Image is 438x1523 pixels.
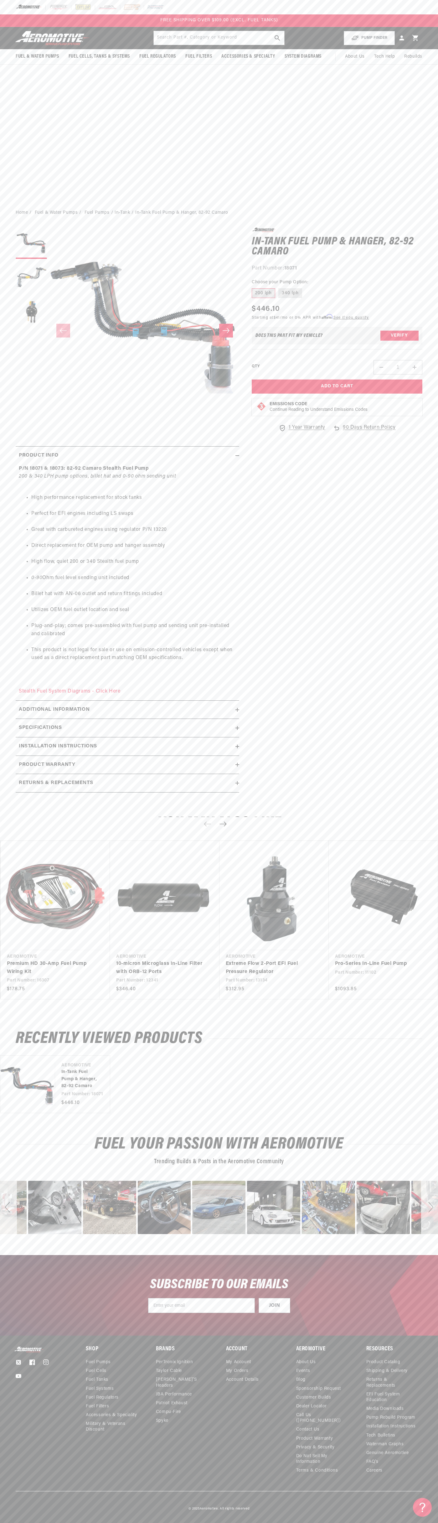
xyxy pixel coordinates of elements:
small: © 2025 . [188,1507,219,1510]
strong: Emissions Code [270,402,307,406]
button: Add to Cart [252,379,422,394]
summary: Product warranty [16,756,239,774]
summary: System Diagrams [280,49,326,64]
li: Utilizes OEM fuel outlet location and seal [31,606,236,614]
div: Photo from a Shopper [247,1181,300,1234]
a: Extreme Flow 2-Port EFI Fuel Pressure Regulator [226,960,316,976]
a: 1 Year Warranty [279,424,325,432]
h2: Specifications [19,724,62,732]
a: Call Us ([PHONE_NUMBER]) [296,1411,348,1425]
li: In-Tank [115,209,135,216]
span: Affirm [322,314,332,319]
h2: You may also like [16,816,422,831]
a: 10-micron Microglass In-Line Filter with ORB-12 Ports [116,960,207,976]
a: JBA Performance [156,1390,192,1399]
h2: Recently Viewed Products [16,1031,422,1046]
em: 0-90 [31,575,42,580]
a: Returns & Replacements [366,1375,418,1390]
span: $41 [274,316,280,320]
span: FREE SHIPPING OVER $109.00 (EXCL. FUEL TANKS) [160,18,278,23]
strong: 18071 [284,266,297,271]
a: Taylor Cable [156,1367,182,1375]
small: All rights reserved [220,1507,250,1510]
button: Next slide [216,817,230,831]
a: Fuel Systems [86,1384,114,1393]
summary: Fuel Filters [181,49,217,64]
summary: Fuel & Water Pumps [11,49,64,64]
a: Fuel Cells [86,1367,106,1375]
div: image number 11 [357,1181,410,1234]
span: Fuel Cells, Tanks & Systems [69,53,130,60]
a: Fuel Tanks [86,1375,108,1384]
button: Load image 3 in gallery view [16,296,47,328]
span: Accessories & Specialty [221,53,275,60]
h2: Installation Instructions [19,742,97,751]
legend: Choose your Pump Option: [252,279,309,285]
button: Load image 1 in gallery view [16,228,47,259]
span: $446.10 [252,303,280,315]
a: Pump Rebuild Program [366,1413,415,1422]
a: About Us [340,49,369,64]
button: Slide left [56,324,70,338]
a: Product Catalog [366,1359,400,1367]
p: Continue Reading to Understand Emissions Codes [270,407,368,413]
h2: Fuel Your Passion with Aeromotive [16,1137,422,1152]
a: Account Details [226,1375,259,1384]
li: Billet hat with AN-06 outlet and return fittings included [31,590,236,598]
li: Perfect for EFI engines including LS swaps [31,510,236,518]
summary: Specifications [16,719,239,737]
li: Great with carbureted engines using regulator P/N 13220 [31,526,236,534]
li: Plug-and-play; comes pre-assembled with fuel pump and sending unit pre-installed and calibrated [31,622,236,638]
button: Verify [380,331,419,341]
a: Customer Builds [296,1393,331,1402]
input: Search by Part Number, Category or Keyword [154,31,285,45]
a: PerTronix Ignition [156,1359,193,1367]
a: Sponsorship Request [296,1384,341,1393]
a: Blog [296,1375,306,1384]
label: 340 lph [278,288,302,298]
span: Fuel & Water Pumps [16,53,59,60]
div: image number 7 [138,1181,191,1234]
li: In-Tank Fuel Pump & Hanger, 82-92 Camaro [135,209,228,216]
a: Stealth Fuel System Diagrams - Click Here [19,689,121,694]
span: Rebuilds [404,53,422,60]
a: Premium HD 30-Amp Fuel Pump Wiring Kit [7,960,97,976]
button: Slide right [219,324,233,338]
a: Patriot Exhaust [156,1399,188,1408]
div: Photo from a Shopper [28,1181,81,1234]
span: Fuel Filters [185,53,212,60]
a: Military & Veterans Discount [86,1420,142,1434]
div: Photo from a Shopper [357,1181,410,1234]
p: Starting at /mo or 0% APR with . [252,315,369,321]
div: Photo from a Shopper [302,1181,355,1234]
li: High performance replacement for stock tanks [31,494,236,502]
h2: Product Info [19,452,58,460]
a: My Account [226,1359,251,1367]
a: Product Warranty [296,1434,333,1443]
summary: Fuel Regulators [135,49,181,64]
a: Careers [366,1466,383,1475]
button: Emissions CodeContinue Reading to Understand Emissions Codes [270,401,368,413]
a: Events [296,1367,310,1375]
a: 90 Days Return Policy [333,424,396,438]
div: image number 9 [247,1181,300,1234]
a: Dealer Locator [296,1402,327,1411]
a: Compu-Fire [156,1408,181,1416]
summary: Returns & replacements [16,774,239,792]
label: 200 lph [252,288,275,298]
strong: P/N 18071 & 18073: 82-92 Camaro Stealth Fuel Pump [19,466,149,471]
div: Next [421,1181,438,1234]
button: Previous slide [201,817,214,831]
summary: Rebuilds [399,49,427,64]
span: 1 Year Warranty [289,424,325,432]
a: See if you qualify - Learn more about Affirm Financing (opens in modal) [333,316,369,320]
a: Genuine Aeromotive [366,1449,409,1458]
h2: Product warranty [19,761,75,769]
summary: Additional information [16,701,239,719]
h2: Returns & replacements [19,779,93,787]
a: Contact Us [296,1425,320,1434]
summary: Product Info [16,447,239,465]
a: FAQ’s [366,1458,379,1466]
button: search button [271,31,284,45]
media-gallery: Gallery Viewer [16,228,239,434]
